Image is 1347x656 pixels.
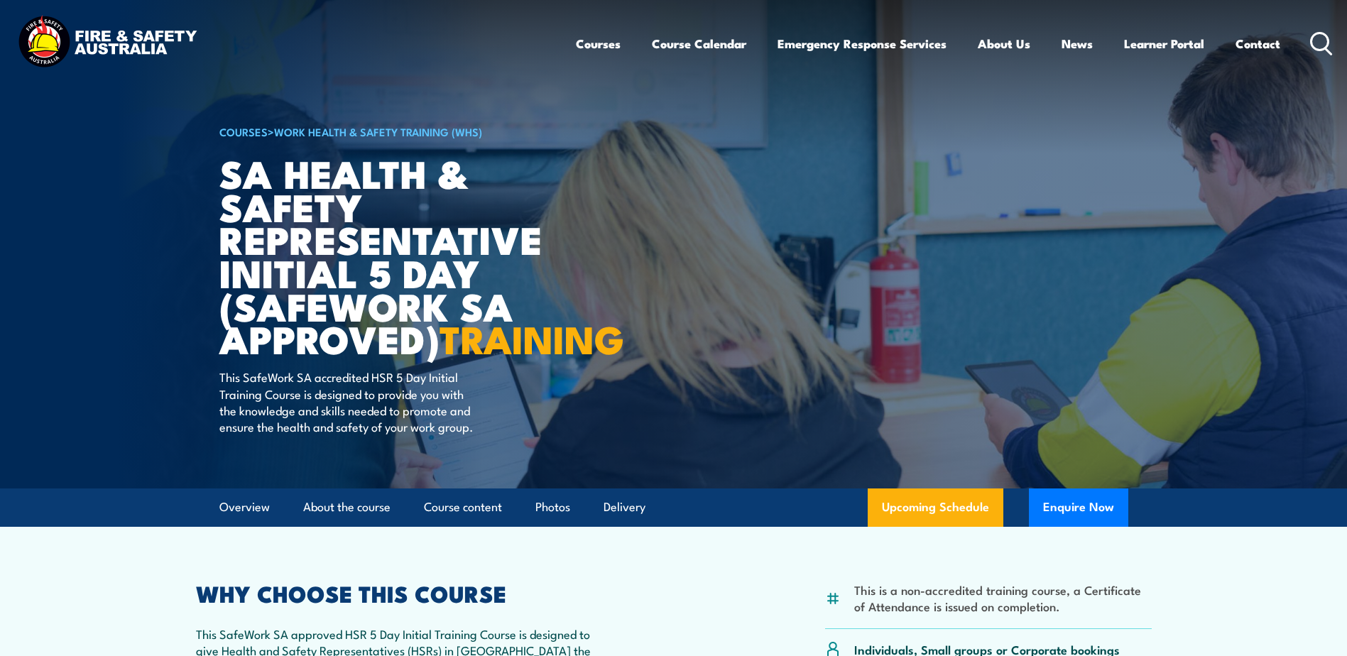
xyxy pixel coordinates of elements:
a: Emergency Response Services [778,25,947,62]
a: Contact [1236,25,1280,62]
a: News [1062,25,1093,62]
a: Work Health & Safety Training (WHS) [274,124,482,139]
h1: SA Health & Safety Representative Initial 5 Day (SafeWork SA Approved) [219,156,570,355]
a: Courses [576,25,621,62]
a: Delivery [604,488,645,526]
a: About Us [978,25,1030,62]
strong: TRAINING [440,308,624,367]
a: About the course [303,488,391,526]
a: Course Calendar [652,25,746,62]
p: This SafeWork SA accredited HSR 5 Day Initial Training Course is designed to provide you with the... [219,368,479,435]
a: Photos [535,488,570,526]
a: Overview [219,488,270,526]
li: This is a non-accredited training course, a Certificate of Attendance is issued on completion. [854,581,1152,615]
h6: > [219,123,570,140]
a: Upcoming Schedule [868,488,1003,527]
a: Learner Portal [1124,25,1204,62]
a: COURSES [219,124,268,139]
button: Enquire Now [1029,488,1128,527]
a: Course content [424,488,502,526]
h2: WHY CHOOSE THIS COURSE [196,583,611,603]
